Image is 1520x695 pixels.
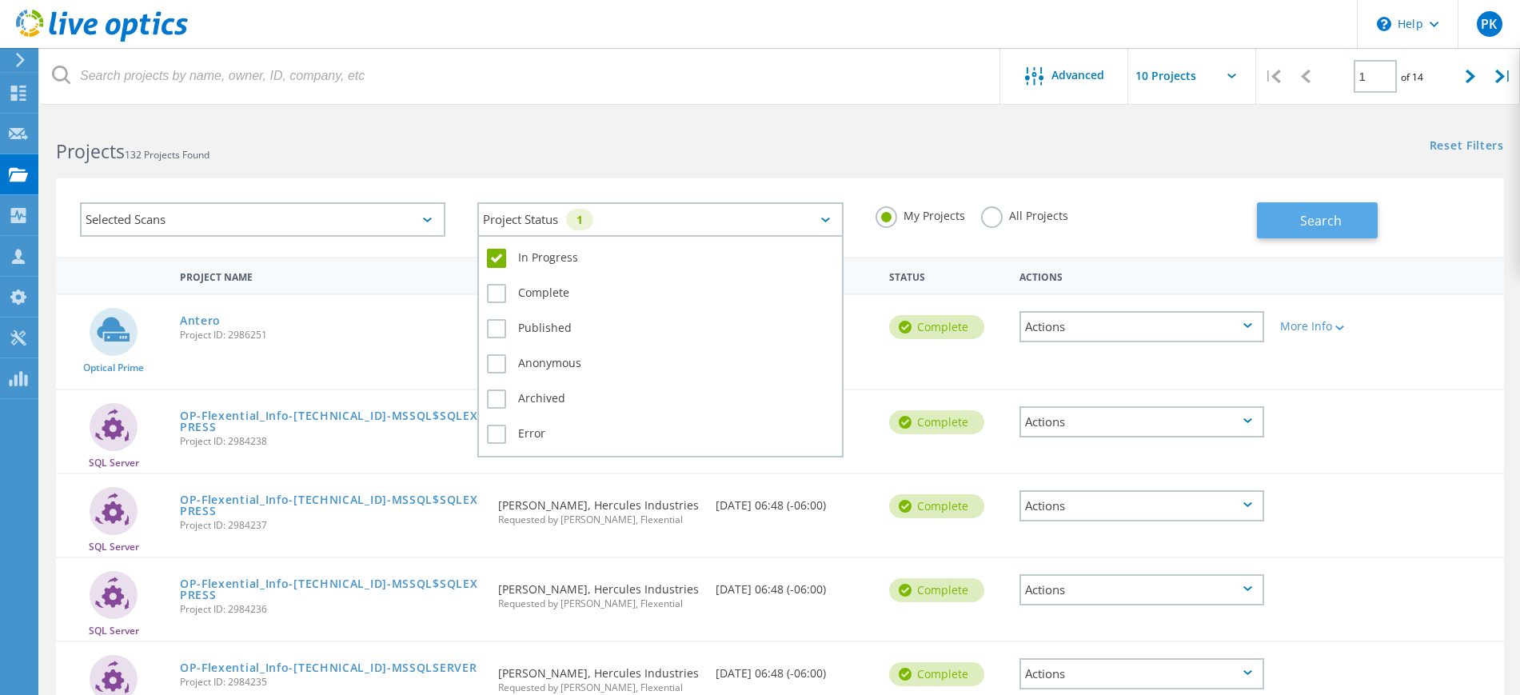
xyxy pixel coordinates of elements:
span: Advanced [1051,70,1104,81]
a: OP-Flexential_Info-[TECHNICAL_ID]-MSSQLSERVER [180,662,477,673]
div: [PERSON_NAME], Hercules Industries [490,558,708,625]
div: [PERSON_NAME], Hercules Industries [490,474,708,541]
div: Complete [889,662,984,686]
span: SQL Server [89,458,139,468]
svg: \n [1377,17,1391,31]
div: Project Status [477,202,843,237]
label: All Projects [981,206,1068,222]
div: Complete [889,494,984,518]
label: In Progress [487,249,833,268]
input: Search projects by name, owner, ID, company, etc [40,48,1001,104]
div: | [1256,48,1289,105]
div: Selected Scans [80,202,445,237]
span: Requested by [PERSON_NAME], Flexential [498,515,700,525]
div: Actions [1019,490,1264,521]
a: OP-Flexential_Info-[TECHNICAL_ID]-MSSQL$SQLEXPRESS [180,494,482,517]
div: Complete [889,315,984,339]
span: Requested by [PERSON_NAME], Flexential [498,683,700,693]
div: | [1487,48,1520,105]
div: Actions [1019,406,1264,437]
div: [DATE] 06:48 (-06:00) [708,474,881,527]
span: Requested by [PERSON_NAME], Flexential [498,599,700,609]
div: Complete [889,578,984,602]
div: Actions [1011,261,1272,290]
span: Project ID: 2984236 [180,605,482,614]
label: My Projects [876,206,965,222]
div: [DATE] 06:48 (-06:00) [708,642,881,695]
span: Project ID: 2984238 [180,437,482,446]
div: Actions [1019,574,1264,605]
a: OP-Flexential_Info-[TECHNICAL_ID]-MSSQL$SQLEXPRESS [180,578,482,601]
span: SQL Server [89,542,139,552]
div: [DATE] 06:48 (-06:00) [708,558,881,611]
div: Actions [1019,311,1264,342]
label: Complete [487,284,833,303]
span: Search [1300,212,1342,230]
span: of 14 [1401,70,1423,84]
b: Projects [56,138,125,164]
div: 1 [566,209,593,230]
span: Project ID: 2984235 [180,677,482,687]
div: Status [881,261,1011,290]
span: Project ID: 2986251 [180,330,482,340]
div: Complete [889,410,984,434]
a: OP-Flexential_Info-[TECHNICAL_ID]-MSSQL$SQLEXPRESS [180,410,482,433]
span: PK [1481,18,1497,30]
span: Optical Prime [83,363,144,373]
label: Published [487,319,833,338]
span: SQL Server [89,626,139,636]
span: 132 Projects Found [125,148,209,162]
div: Actions [1019,658,1264,689]
a: Antero [180,315,221,326]
a: Reset Filters [1430,140,1504,154]
a: Live Optics Dashboard [16,34,188,45]
label: Archived [487,389,833,409]
span: Project ID: 2984237 [180,521,482,530]
div: Project Name [172,261,490,290]
label: Error [487,425,833,444]
label: Anonymous [487,354,833,373]
div: More Info [1280,321,1380,332]
button: Search [1257,202,1378,238]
